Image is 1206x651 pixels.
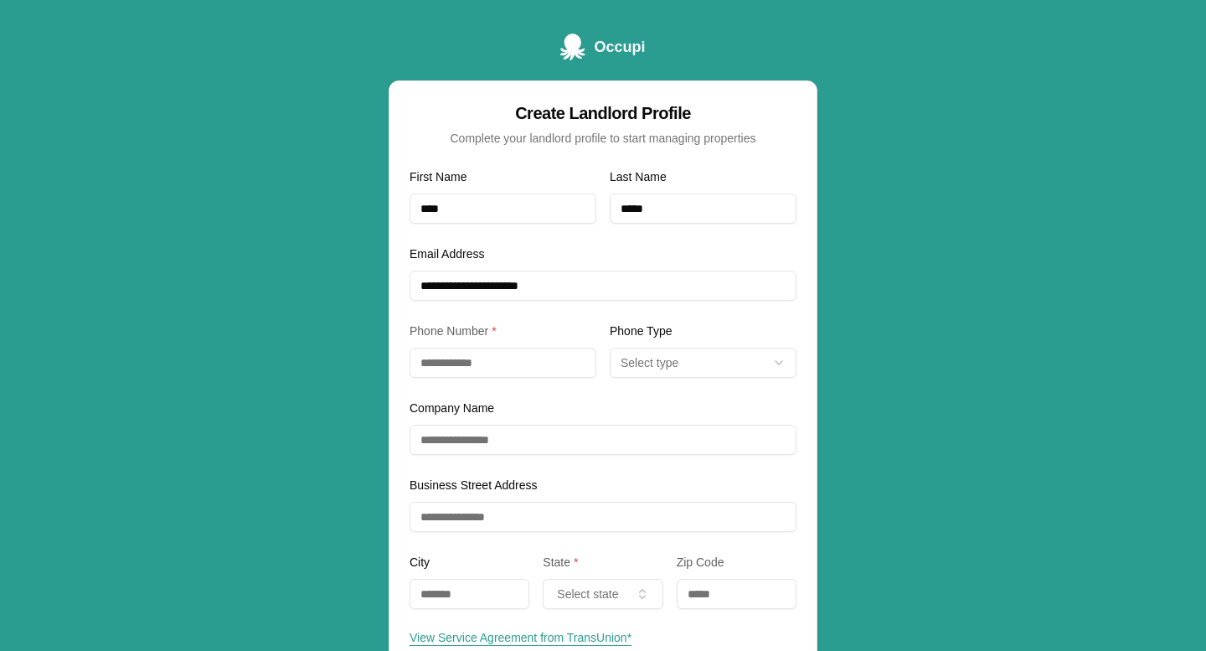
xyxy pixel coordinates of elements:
label: Phone Number [410,324,497,338]
label: Zip Code [677,555,724,569]
label: Last Name [610,170,667,183]
div: Complete your landlord profile to start managing properties [410,130,796,147]
label: Company Name [410,401,494,415]
label: Phone Type [610,324,672,338]
button: Select state [543,579,662,609]
div: Create Landlord Profile [410,101,796,125]
label: Email Address [410,247,484,261]
a: Occupi [560,34,645,60]
label: Business Street Address [410,478,538,492]
a: View Service Agreement from TransUnion* [410,631,631,644]
span: Occupi [594,35,645,59]
label: State [543,555,578,569]
label: First Name [410,170,466,183]
label: City [410,555,430,569]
